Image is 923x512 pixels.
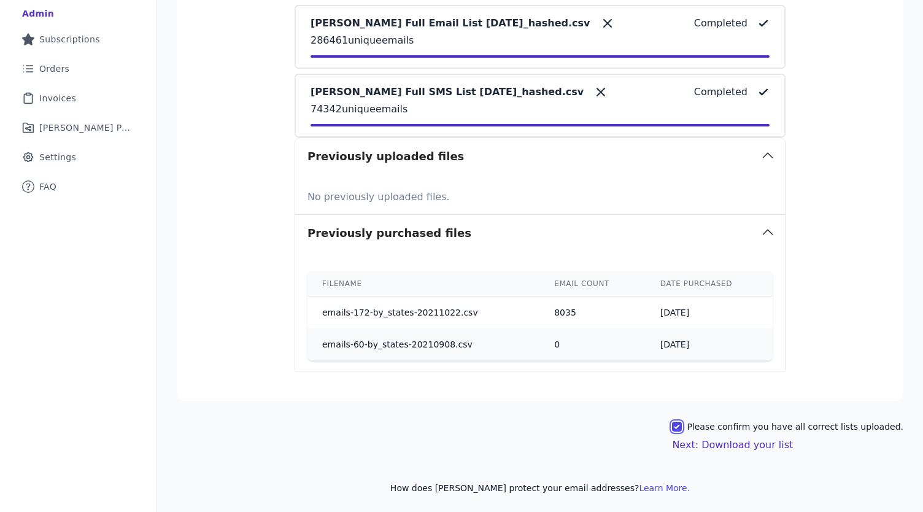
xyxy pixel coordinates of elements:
a: Invoices [10,85,147,112]
p: How does [PERSON_NAME] protect your email addresses? [177,482,903,494]
label: Please confirm you have all correct lists uploaded. [687,421,903,433]
h3: Previously purchased files [307,225,471,242]
a: Subscriptions [10,26,147,53]
a: Settings [10,144,147,171]
th: Filename [307,271,539,297]
button: Learn More. [639,482,690,494]
span: Orders [39,63,69,75]
p: Completed [694,16,747,31]
button: Previously purchased files [295,215,785,252]
p: No previously uploaded files. [307,185,773,204]
td: 8035 [539,297,646,329]
td: emails-172-by_states-20211022.csv [307,297,539,329]
span: [PERSON_NAME] Performance [39,122,132,134]
button: Previously uploaded files [295,138,785,175]
button: Next: Download your list [672,438,793,452]
th: Email count [539,271,646,297]
h3: Previously uploaded files [307,148,464,165]
span: Subscriptions [39,33,100,45]
th: Date purchased [646,271,773,297]
a: [PERSON_NAME] Performance [10,114,147,141]
td: [DATE] [646,297,773,329]
a: FAQ [10,173,147,200]
td: 0 [539,328,646,360]
div: Admin [22,7,54,20]
p: [PERSON_NAME] Full Email List [DATE]_hashed.csv [311,16,590,31]
p: 286461 unique emails [311,33,770,48]
p: Completed [694,85,747,99]
span: Settings [39,151,76,163]
a: Orders [10,55,147,82]
td: emails-60-by_states-20210908.csv [307,328,539,360]
p: 74342 unique emails [311,102,770,117]
span: FAQ [39,180,56,193]
td: [DATE] [646,328,773,360]
p: [PERSON_NAME] Full SMS List [DATE]_hashed.csv [311,85,584,99]
span: Invoices [39,92,76,104]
